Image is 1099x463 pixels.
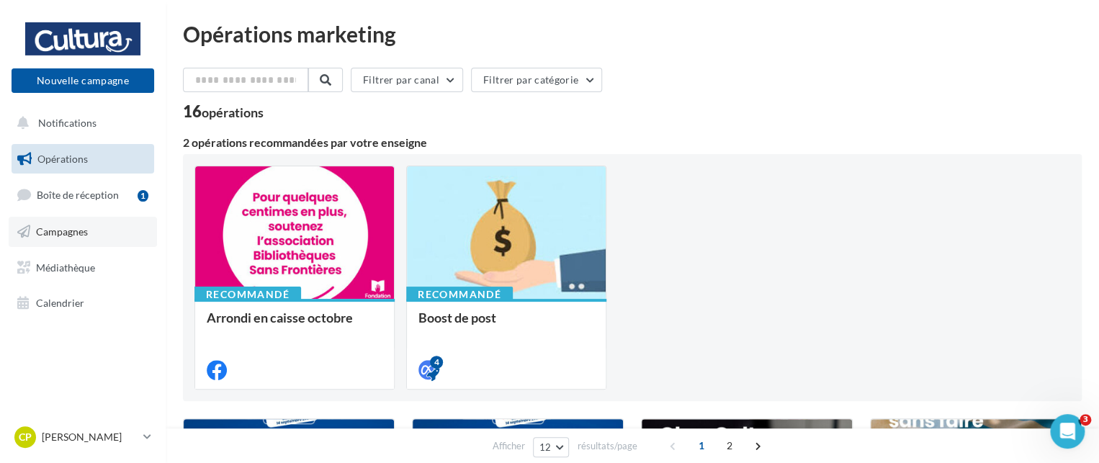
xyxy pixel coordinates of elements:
[690,434,713,457] span: 1
[430,356,443,369] div: 4
[1080,414,1091,426] span: 3
[351,68,463,92] button: Filtrer par canal
[9,253,157,283] a: Médiathèque
[42,430,138,444] p: [PERSON_NAME]
[183,23,1082,45] div: Opérations marketing
[577,439,637,453] span: résultats/page
[37,153,88,165] span: Opérations
[36,261,95,273] span: Médiathèque
[533,437,570,457] button: 12
[539,441,552,453] span: 12
[471,68,602,92] button: Filtrer par catégorie
[9,179,157,210] a: Boîte de réception1
[36,297,84,309] span: Calendrier
[12,423,154,451] a: CP [PERSON_NAME]
[418,310,594,339] div: Boost de post
[38,117,97,129] span: Notifications
[1050,414,1085,449] iframe: Intercom live chat
[19,430,32,444] span: CP
[9,288,157,318] a: Calendrier
[194,287,301,302] div: Recommandé
[207,310,382,339] div: Arrondi en caisse octobre
[183,104,264,120] div: 16
[406,287,513,302] div: Recommandé
[36,225,88,238] span: Campagnes
[12,68,154,93] button: Nouvelle campagne
[493,439,525,453] span: Afficher
[718,434,741,457] span: 2
[9,217,157,247] a: Campagnes
[9,108,151,138] button: Notifications
[138,190,148,202] div: 1
[183,137,1082,148] div: 2 opérations recommandées par votre enseigne
[9,144,157,174] a: Opérations
[37,189,119,201] span: Boîte de réception
[202,106,264,119] div: opérations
